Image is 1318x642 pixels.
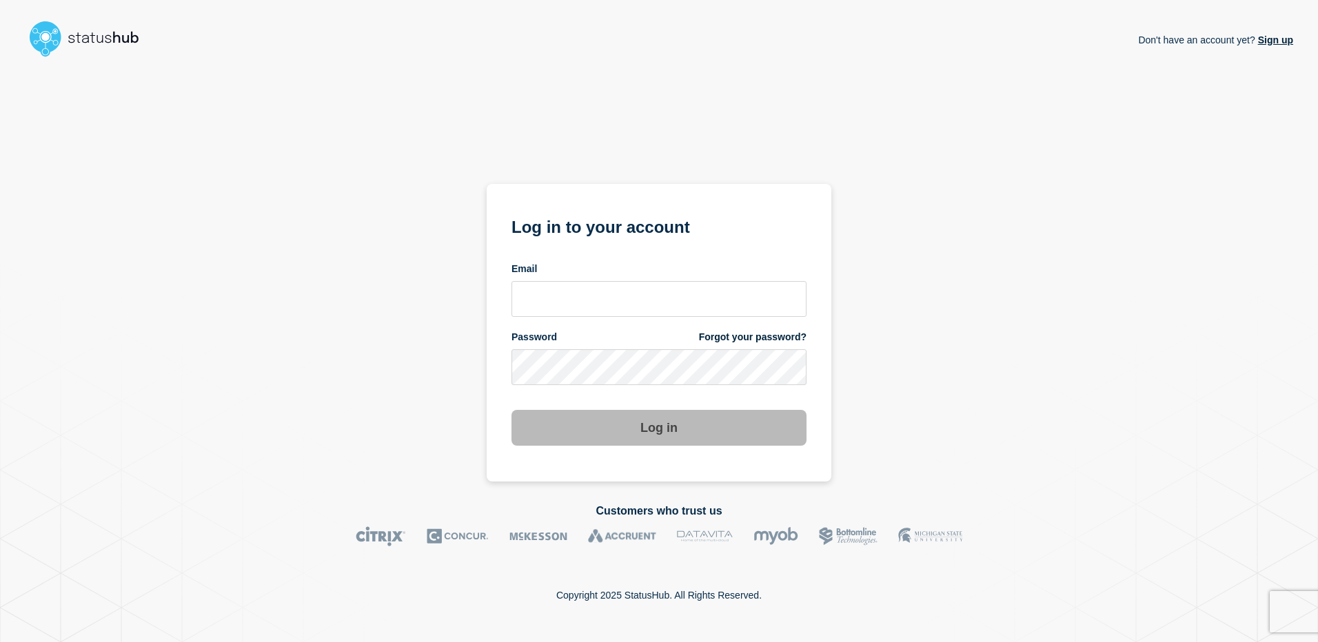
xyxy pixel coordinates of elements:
a: Forgot your password? [699,331,807,344]
h1: Log in to your account [511,213,807,238]
img: DataVita logo [677,526,733,546]
span: Password [511,331,557,344]
img: MSU logo [898,526,962,546]
img: Accruent logo [588,526,656,546]
img: myob logo [753,526,798,546]
img: Bottomline logo [819,526,878,546]
a: Sign up [1255,34,1293,45]
input: password input [511,349,807,385]
p: Don't have an account yet? [1138,23,1293,56]
span: Email [511,262,537,276]
img: Concur logo [427,526,489,546]
h2: Customers who trust us [25,505,1293,517]
img: StatusHub logo [25,17,156,61]
button: Log in [511,410,807,446]
img: Citrix logo [356,526,406,546]
input: email input [511,281,807,317]
img: McKesson logo [509,526,567,546]
p: Copyright 2025 StatusHub. All Rights Reserved. [556,590,762,601]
